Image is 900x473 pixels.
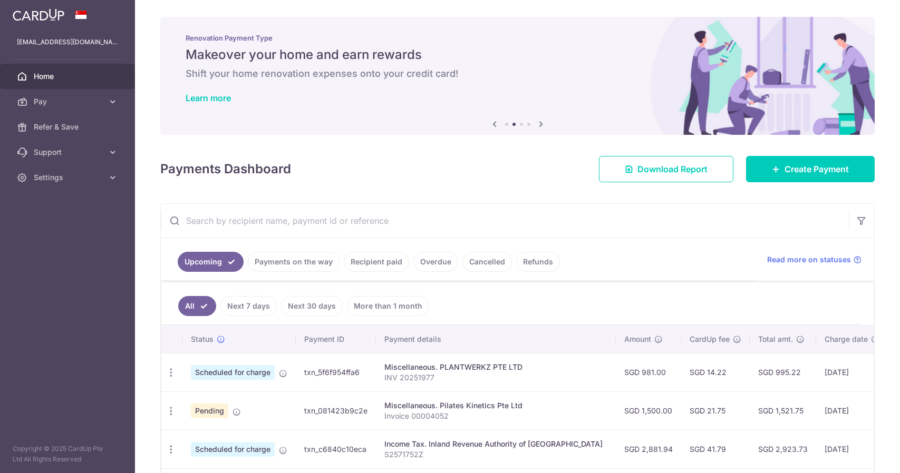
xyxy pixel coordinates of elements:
[186,46,849,63] h5: Makeover your home and earn rewards
[616,430,681,468] td: SGD 2,881.94
[624,334,651,344] span: Amount
[344,252,409,272] a: Recipient paid
[178,252,244,272] a: Upcoming
[296,353,376,391] td: txn_5f6f954ffa6
[186,93,231,103] a: Learn more
[248,252,340,272] a: Payments on the way
[17,37,118,47] p: [EMAIL_ADDRESS][DOMAIN_NAME]
[816,430,888,468] td: [DATE]
[681,430,750,468] td: SGD 41.79
[281,296,343,316] a: Next 30 days
[516,252,560,272] a: Refunds
[681,353,750,391] td: SGD 14.22
[34,147,103,157] span: Support
[758,334,793,344] span: Total amt.
[599,156,733,182] a: Download Report
[191,403,228,418] span: Pending
[833,441,889,468] iframe: Opens a widget where you can find more information
[161,204,849,238] input: Search by recipient name, payment id or reference
[160,17,875,135] img: Renovation banner
[816,353,888,391] td: [DATE]
[746,156,875,182] a: Create Payment
[34,122,103,132] span: Refer & Save
[34,71,103,82] span: Home
[413,252,458,272] a: Overdue
[690,334,730,344] span: CardUp fee
[160,160,291,179] h4: Payments Dashboard
[767,254,851,265] span: Read more on statuses
[347,296,429,316] a: More than 1 month
[616,391,681,430] td: SGD 1,500.00
[825,334,868,344] span: Charge date
[750,391,816,430] td: SGD 1,521.75
[767,254,862,265] a: Read more on statuses
[384,439,607,449] div: Income Tax. Inland Revenue Authority of [GEOGRAPHIC_DATA]
[785,163,849,175] span: Create Payment
[296,326,376,353] th: Payment ID
[191,334,214,344] span: Status
[637,163,708,175] span: Download Report
[384,400,607,411] div: Miscellaneous. Pilates Kinetics Pte Ltd
[816,391,888,430] td: [DATE]
[296,391,376,430] td: txn_081423b9c2e
[13,8,64,21] img: CardUp
[616,353,681,391] td: SGD 981.00
[186,34,849,42] p: Renovation Payment Type
[376,326,616,353] th: Payment details
[750,353,816,391] td: SGD 995.22
[384,372,607,383] p: INV 20251977
[384,362,607,372] div: Miscellaneous. PLANTWERKZ PTE LTD
[186,67,849,80] h6: Shift your home renovation expenses onto your credit card!
[34,172,103,183] span: Settings
[296,430,376,468] td: txn_c6840c10eca
[384,411,607,421] p: Invoice 00004052
[178,296,216,316] a: All
[34,96,103,107] span: Pay
[191,442,275,457] span: Scheduled for charge
[681,391,750,430] td: SGD 21.75
[750,430,816,468] td: SGD 2,923.73
[220,296,277,316] a: Next 7 days
[191,365,275,380] span: Scheduled for charge
[462,252,512,272] a: Cancelled
[384,449,607,460] p: S2571752Z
